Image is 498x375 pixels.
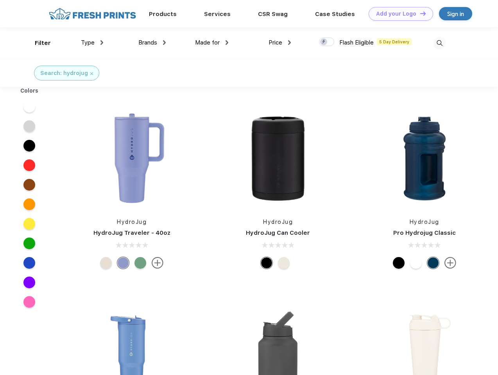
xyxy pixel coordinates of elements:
a: HydroJug Traveler - 40oz [93,229,170,236]
img: dropdown.png [226,40,228,45]
div: Cream [100,257,112,269]
a: HydroJug [263,219,293,225]
img: DT [420,11,426,16]
span: Brands [138,39,157,46]
div: Sage [134,257,146,269]
div: White [410,257,422,269]
a: HydroJug Can Cooler [246,229,310,236]
div: Colors [14,87,45,95]
div: Filter [35,39,51,48]
img: dropdown.png [288,40,291,45]
a: Sign in [439,7,472,20]
div: Cream [278,257,290,269]
div: Peri [117,257,129,269]
div: Add your Logo [376,11,416,17]
a: Pro Hydrojug Classic [393,229,456,236]
img: more.svg [444,257,456,269]
a: HydroJug [410,219,439,225]
a: HydroJug [117,219,147,225]
div: Sign in [447,9,464,18]
img: desktop_search.svg [433,37,446,50]
div: Navy [427,257,439,269]
img: dropdown.png [163,40,166,45]
span: Flash Eligible [339,39,374,46]
div: Black [393,257,405,269]
div: Black [261,257,272,269]
img: fo%20logo%202.webp [47,7,138,21]
span: 5 Day Delivery [377,38,412,45]
a: Products [149,11,177,18]
img: func=resize&h=266 [373,106,477,210]
img: func=resize&h=266 [80,106,184,210]
img: more.svg [152,257,163,269]
span: Type [81,39,95,46]
img: func=resize&h=266 [226,106,330,210]
div: Search: hydrojug [40,69,88,77]
span: Price [269,39,282,46]
span: Made for [195,39,220,46]
img: dropdown.png [100,40,103,45]
img: filter_cancel.svg [90,72,93,75]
